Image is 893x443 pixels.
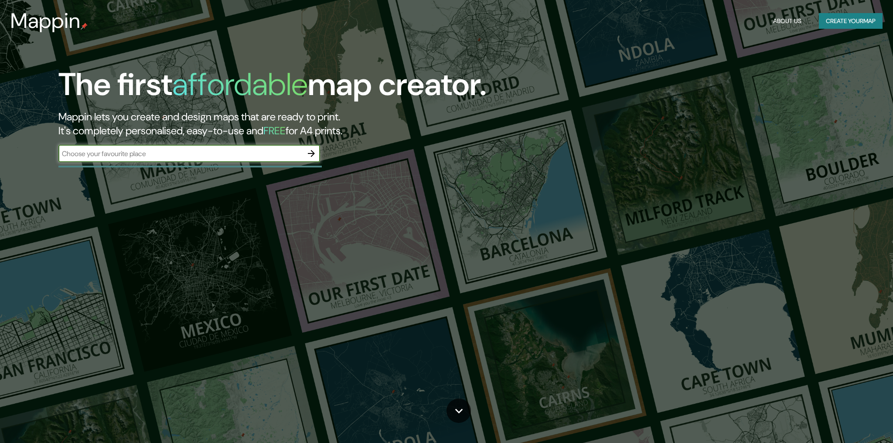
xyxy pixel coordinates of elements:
input: Choose your favourite place [58,149,303,159]
button: Create yourmap [819,13,883,29]
h2: Mappin lets you create and design maps that are ready to print. It's completely personalised, eas... [58,110,505,138]
button: About Us [770,13,805,29]
iframe: Help widget launcher [815,409,883,433]
h1: affordable [172,64,308,105]
h3: Mappin [10,9,81,33]
img: mappin-pin [81,23,88,30]
h1: The first map creator. [58,66,487,110]
h5: FREE [263,124,286,137]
